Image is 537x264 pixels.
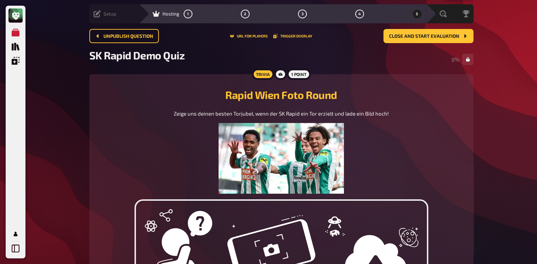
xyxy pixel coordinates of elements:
span: 5 [416,12,418,16]
div: Trivia [252,69,274,80]
span: Close and start evaluation [389,34,459,39]
span: 0 % [452,56,459,63]
button: 3 [297,8,308,19]
span: Zeige uns deinen besten Torjubel, wenn der SK Rapid ein Tor erzielt und lade ein Bild hoch! [174,110,389,117]
button: 1 [182,8,193,19]
span: 1 [187,12,189,16]
span: SK Rapid Demo Quiz [89,49,185,61]
span: 2 [244,12,246,16]
button: 4 [354,8,365,19]
span: 3 [302,12,304,16]
button: Close and start evaluation [383,29,473,43]
button: Trigger Overlay [273,34,312,38]
a: Profile [8,227,23,241]
button: Unpublish question [89,29,159,43]
img: image [219,123,344,194]
a: My Quizzes [8,25,23,40]
a: Quiz Library [8,40,23,54]
span: Hosting [162,11,179,17]
button: URL for players [230,34,268,38]
span: Unpublish question [103,34,153,39]
h2: Rapid Wien Foto Round [98,88,465,101]
span: Setup [103,11,116,17]
div: 1 point [287,69,311,80]
button: 5 [411,8,423,19]
a: Overlays [8,54,23,68]
span: 4 [358,12,361,16]
button: 2 [239,8,251,19]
